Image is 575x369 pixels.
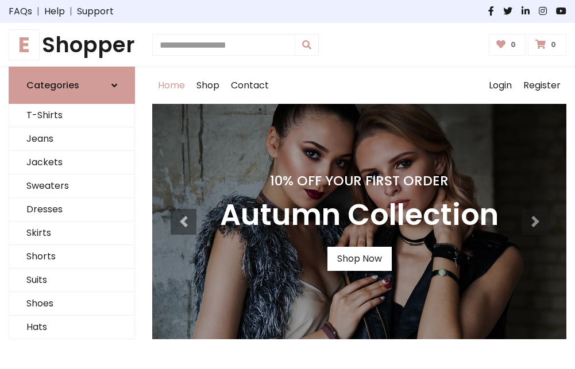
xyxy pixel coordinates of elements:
[9,29,40,60] span: E
[518,67,566,104] a: Register
[508,40,519,50] span: 0
[9,316,134,339] a: Hats
[548,40,559,50] span: 0
[9,269,134,292] a: Suits
[32,5,44,18] span: |
[191,67,225,104] a: Shop
[9,67,135,104] a: Categories
[44,5,65,18] a: Help
[26,80,79,91] h6: Categories
[9,5,32,18] a: FAQs
[9,174,134,198] a: Sweaters
[9,104,134,127] a: T-Shirts
[9,245,134,269] a: Shorts
[528,34,566,56] a: 0
[9,32,135,57] h1: Shopper
[9,222,134,245] a: Skirts
[152,67,191,104] a: Home
[220,173,499,189] h4: 10% Off Your First Order
[483,67,518,104] a: Login
[9,292,134,316] a: Shoes
[9,198,134,222] a: Dresses
[65,5,77,18] span: |
[327,247,392,271] a: Shop Now
[9,32,135,57] a: EShopper
[489,34,526,56] a: 0
[9,151,134,174] a: Jackets
[77,5,114,18] a: Support
[225,67,275,104] a: Contact
[9,127,134,151] a: Jeans
[220,198,499,233] h3: Autumn Collection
